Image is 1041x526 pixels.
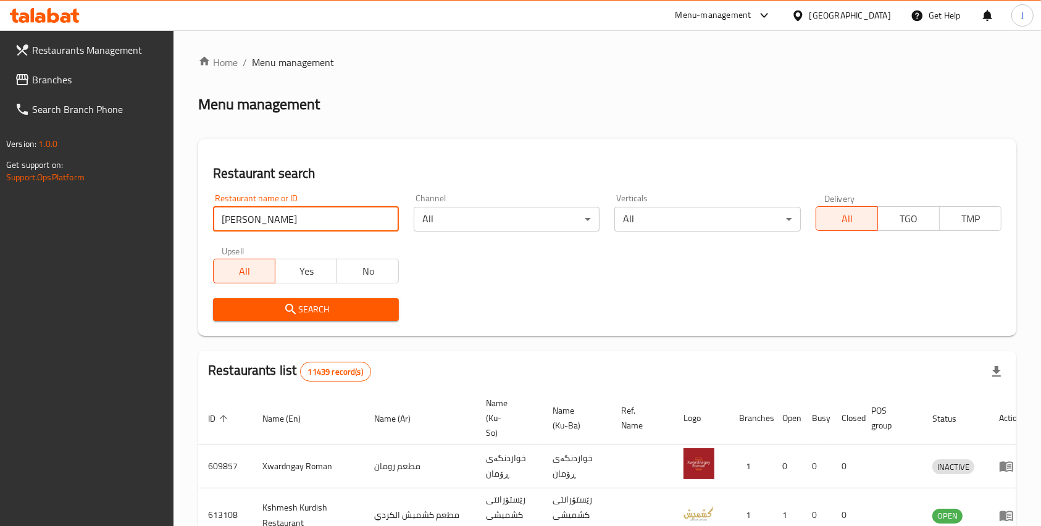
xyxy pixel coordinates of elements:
[280,262,332,280] span: Yes
[414,207,600,232] div: All
[5,65,174,94] a: Branches
[883,210,935,228] span: TGO
[300,362,371,382] div: Total records count
[213,164,1001,183] h2: Restaurant search
[772,392,802,445] th: Open
[729,392,772,445] th: Branches
[198,55,1016,70] nav: breadcrumb
[213,259,275,283] button: All
[6,157,63,173] span: Get support on:
[223,302,389,317] span: Search
[674,392,729,445] th: Logo
[198,94,320,114] h2: Menu management
[337,259,399,283] button: No
[809,9,891,22] div: [GEOGRAPHIC_DATA]
[275,259,337,283] button: Yes
[262,411,317,426] span: Name (En)
[486,396,528,440] span: Name (Ku-So)
[6,169,85,185] a: Support.OpsPlatform
[219,262,270,280] span: All
[932,460,974,474] span: INACTIVE
[877,206,940,231] button: TGO
[364,445,476,488] td: مطعم رومان
[832,392,861,445] th: Closed
[832,445,861,488] td: 0
[374,411,427,426] span: Name (Ar)
[675,8,751,23] div: Menu-management
[1021,9,1024,22] span: J
[301,366,370,378] span: 11439 record(s)
[999,459,1022,474] div: Menu
[32,102,164,117] span: Search Branch Phone
[932,509,963,524] div: OPEN
[476,445,543,488] td: خواردنگەی ڕۆمان
[543,445,611,488] td: خواردنگەی ڕۆمان
[999,508,1022,523] div: Menu
[932,459,974,474] div: INACTIVE
[198,55,238,70] a: Home
[932,509,963,523] span: OPEN
[342,262,394,280] span: No
[932,411,972,426] span: Status
[208,411,232,426] span: ID
[5,94,174,124] a: Search Branch Phone
[6,136,36,152] span: Version:
[208,361,371,382] h2: Restaurants list
[802,392,832,445] th: Busy
[32,43,164,57] span: Restaurants Management
[871,403,908,433] span: POS group
[621,403,659,433] span: Ref. Name
[32,72,164,87] span: Branches
[243,55,247,70] li: /
[772,445,802,488] td: 0
[989,392,1032,445] th: Action
[816,206,878,231] button: All
[821,210,873,228] span: All
[824,194,855,202] label: Delivery
[982,357,1011,386] div: Export file
[614,207,800,232] div: All
[939,206,1001,231] button: TMP
[729,445,772,488] td: 1
[5,35,174,65] a: Restaurants Management
[213,207,399,232] input: Search for restaurant name or ID..
[253,445,364,488] td: Xwardngay Roman
[38,136,57,152] span: 1.0.0
[553,403,596,433] span: Name (Ku-Ba)
[802,445,832,488] td: 0
[213,298,399,321] button: Search
[252,55,334,70] span: Menu management
[222,246,245,255] label: Upsell
[198,445,253,488] td: 609857
[945,210,997,228] span: TMP
[684,448,714,479] img: Xwardngay Roman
